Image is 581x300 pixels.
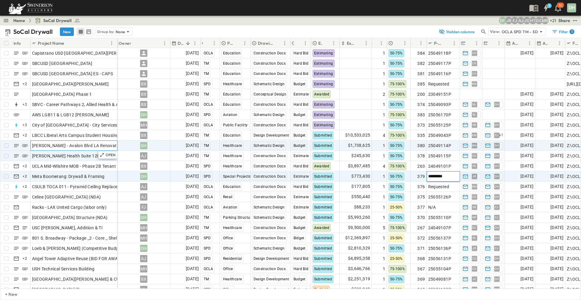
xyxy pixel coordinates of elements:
span: [DATE] [550,142,563,149]
div: BX [140,80,147,88]
span: Schematic Design [254,82,285,86]
span: Meta Boomerang: Drywall & Framing [32,173,105,179]
span: TM [204,144,209,148]
button: Sort [65,40,72,47]
button: Menu [330,40,337,47]
div: BX [140,91,147,98]
p: Estimate Amount [347,40,355,46]
span: 1 [383,153,385,159]
div: DH [140,173,147,180]
span: [DATE] [186,50,199,56]
div: MH [140,121,147,129]
span: 1 [383,102,385,108]
span: Estimating [314,51,333,55]
span: 373 [417,122,425,128]
div: + 3 [21,101,28,108]
span: [DATE] [550,152,563,159]
p: File Path [573,40,578,46]
span: 25049116P [428,71,451,77]
span: CH [472,63,477,63]
div: DH [140,142,147,149]
span: SBCUSD [GEOGRAPHIC_DATA] [32,60,93,66]
span: 335 [417,132,425,138]
div: + 2 [21,163,28,170]
span: $3,897,485 [348,163,370,169]
span: [DATE] [550,163,563,169]
button: Menu [417,40,425,47]
span: 25056170P [428,112,451,118]
span: SPD [204,174,211,179]
span: [DATE] [186,101,199,108]
span: Schematic Design [254,144,285,148]
div: AJ [140,183,147,190]
span: 75-100% [390,133,405,137]
span: 25049115P [428,153,451,159]
span: Healthcare [223,144,242,148]
button: Sort [204,40,211,47]
span: Education [223,133,241,137]
p: None [116,29,125,35]
p: SoCal Drywall [13,27,53,36]
p: Estimate Status [318,40,322,46]
div: + 2 [21,183,28,190]
span: Capistrano USD [GEOGRAPHIC_DATA][PERSON_NAME] [32,50,141,56]
div: table view [76,27,93,36]
span: [GEOGRAPHIC_DATA][PERSON_NAME] [32,81,109,87]
div: + 3 [21,121,28,129]
span: SBVC - Career Pathways 2, Allied Health & Aeronautics Bldg's [32,102,153,108]
span: 25049118P [428,50,451,56]
span: [DATE] [186,183,199,190]
span: [DATE] [186,111,199,118]
span: [DATE] [520,142,533,149]
p: Primary Market [227,40,233,46]
span: LBCC Liberal Arts Campus Student Housing [32,132,119,138]
button: 1hidden columns [435,27,479,36]
span: 1 [383,173,385,179]
span: 2 [383,91,385,97]
span: 50-75% [390,174,403,179]
span: Aviation [223,113,238,117]
span: [DATE] [520,183,533,190]
span: $1,738,625 [348,142,370,149]
span: [DATE] [520,173,533,180]
span: Special Projects [223,174,251,179]
button: Menu [495,40,503,47]
span: 4 [383,132,385,138]
span: 50-75% [390,123,403,127]
span: Hard Bid [294,51,309,55]
div: + 2 [21,173,28,180]
button: kanban view [85,28,92,35]
span: [PERSON_NAME] Health Suite 1201 TI [32,153,107,159]
span: Estimate [294,154,309,158]
div: + 2 [21,132,28,139]
p: Project Name [38,40,64,46]
span: 263 [417,163,425,169]
button: Menu [451,40,458,47]
span: Estimating [314,61,333,66]
span: [PERSON_NAME] - Avalon Blvd LA Renovation and Addition [32,143,149,149]
button: Menu [401,40,409,47]
button: Sort [444,40,451,47]
span: 1 [383,122,385,128]
span: Education [223,92,241,96]
span: OCLA [204,102,213,107]
span: SPD [204,164,211,168]
span: Construction Docs [254,61,286,66]
span: [DATE] [186,91,199,98]
span: $10,533,025 [345,132,370,139]
p: OPEN [106,153,116,157]
button: Menu [108,40,115,47]
span: Construction Docs [254,102,286,107]
span: 200 [417,91,425,97]
div: Share [558,18,570,24]
span: Education [223,61,241,66]
span: SoCal Drywall [43,18,72,24]
div: DH [567,3,576,12]
span: 23049151P [428,91,451,97]
p: Group by: [97,29,114,35]
span: Submitted [314,133,332,137]
span: 75-100% [390,92,405,96]
div: Anthony Jimenez (anthony.jimenez@swinerton.com) [517,17,524,24]
span: $245,630 [351,152,370,159]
